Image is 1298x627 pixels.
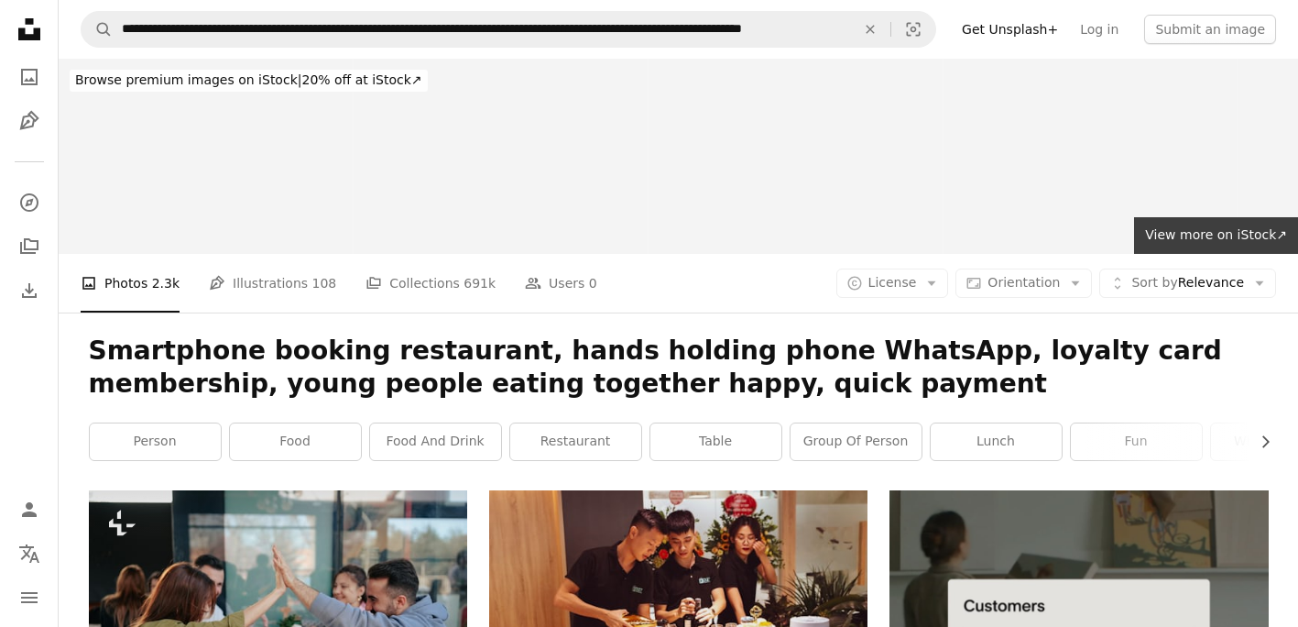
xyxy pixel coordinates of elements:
[931,423,1062,460] a: lunch
[1131,275,1177,290] span: Sort by
[11,11,48,51] a: Home — Unsplash
[1099,269,1276,298] button: Sort byRelevance
[489,590,867,607] a: man in black polo shirt sitting beside woman in black shirt
[11,184,48,221] a: Explore
[951,15,1069,44] a: Get Unsplash+
[1131,274,1244,292] span: Relevance
[75,72,301,87] span: Browse premium images on iStock |
[11,228,48,265] a: Collections
[510,423,641,460] a: restaurant
[11,491,48,528] a: Log in / Sign up
[59,59,439,103] a: Browse premium images on iStock|20% off at iStock↗
[650,423,781,460] a: table
[836,269,949,298] button: License
[75,72,422,87] span: 20% off at iStock ↗
[365,254,496,313] a: Collections 691k
[90,423,221,460] a: person
[891,12,935,47] button: Visual search
[525,254,597,313] a: Users 0
[1144,15,1276,44] button: Submit an image
[987,275,1060,290] span: Orientation
[1134,217,1298,254] a: View more on iStock↗
[11,535,48,572] button: Language
[230,423,361,460] a: food
[89,335,1269,401] h1: Smartphone booking restaurant, hands holding phone WhatsApp, loyalty card membership, young peopl...
[850,12,890,47] button: Clear
[11,59,48,95] a: Photos
[89,608,467,624] a: a group of people sitting at a table high fiving each other
[464,273,496,293] span: 691k
[209,254,336,313] a: Illustrations 108
[11,103,48,139] a: Illustrations
[82,12,113,47] button: Search Unsplash
[1069,15,1129,44] a: Log in
[955,269,1092,298] button: Orientation
[370,423,501,460] a: food and drink
[589,273,597,293] span: 0
[868,275,917,290] span: License
[11,579,48,616] button: Menu
[81,11,936,48] form: Find visuals sitewide
[1249,423,1269,460] button: scroll list to the right
[1145,227,1287,242] span: View more on iStock ↗
[791,423,922,460] a: group of person
[312,273,337,293] span: 108
[11,272,48,309] a: Download History
[1071,423,1202,460] a: fun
